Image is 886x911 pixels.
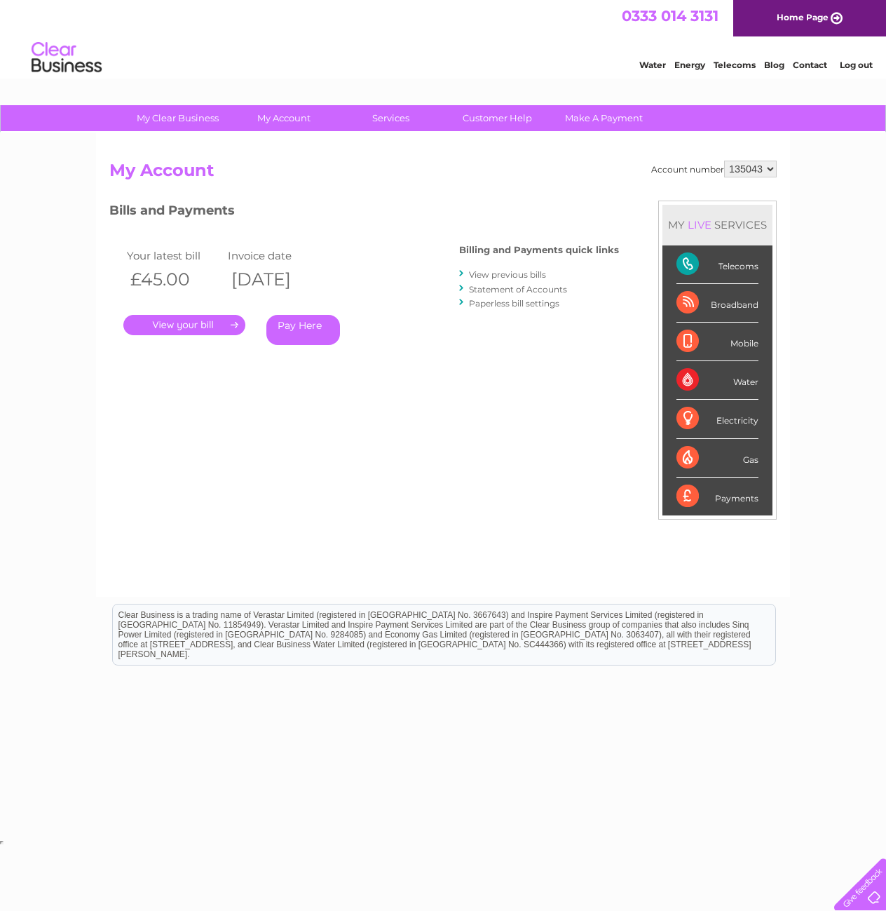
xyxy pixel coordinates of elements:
a: Customer Help [439,105,555,131]
div: Clear Business is a trading name of Verastar Limited (registered in [GEOGRAPHIC_DATA] No. 3667643... [113,8,775,68]
div: Account number [651,161,777,177]
a: . [123,315,245,335]
a: Make A Payment [546,105,662,131]
div: Telecoms [676,245,758,284]
a: Water [639,60,666,70]
div: Water [676,361,758,400]
a: Paperless bill settings [469,298,559,309]
div: LIVE [685,218,714,231]
div: Electricity [676,400,758,438]
a: Blog [764,60,784,70]
a: Pay Here [266,315,340,345]
a: Telecoms [714,60,756,70]
div: Broadband [676,284,758,323]
a: View previous bills [469,269,546,280]
h2: My Account [109,161,777,187]
a: Statement of Accounts [469,284,567,295]
h3: Bills and Payments [109,201,619,225]
a: Services [333,105,449,131]
th: [DATE] [224,265,325,294]
div: Mobile [676,323,758,361]
a: Contact [793,60,827,70]
img: logo.png [31,36,102,79]
td: Your latest bill [123,246,224,265]
div: Payments [676,478,758,515]
td: Invoice date [224,246,325,265]
div: MY SERVICES [662,205,772,245]
a: Log out [840,60,873,70]
a: My Clear Business [120,105,236,131]
th: £45.00 [123,265,224,294]
a: Energy [674,60,705,70]
a: My Account [226,105,342,131]
div: Gas [676,439,758,478]
h4: Billing and Payments quick links [459,245,619,255]
a: 0333 014 3131 [622,7,718,25]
